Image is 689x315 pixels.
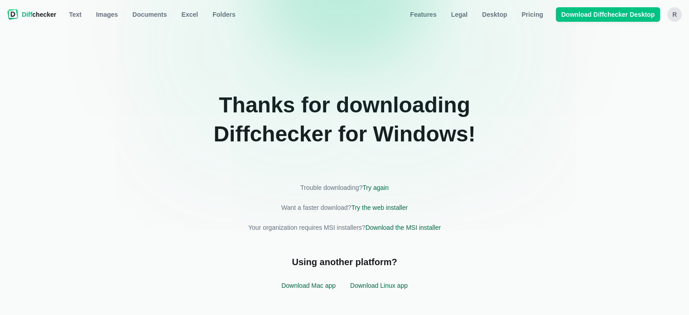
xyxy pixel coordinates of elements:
a: Download mac app [281,282,336,289]
a: Images [91,7,123,22]
span: checker [22,10,56,19]
a: Features [405,7,442,22]
span: Want a faster download? [281,204,351,211]
span: Images [94,10,120,19]
span: windows [373,122,468,146]
span: Text [67,10,83,19]
a: Desktop [477,7,512,22]
h2: Thanks for downloading Diffchecker for ! [186,91,503,160]
a: Try the web installer [351,204,408,211]
a: Legal [446,7,473,22]
span: Pricing [520,10,544,19]
a: Download the MSI installer [366,224,441,231]
span: Desktop [480,10,509,19]
a: Pricing [516,7,548,22]
span: mac [311,282,323,289]
a: Diffchecker [7,7,56,22]
h2: Using another platform? [85,256,605,276]
img: Diffchecker logo [7,9,18,20]
button: R [667,7,682,22]
a: Text [63,7,87,22]
a: Download linux app [350,282,408,289]
span: linux [380,282,395,289]
span: Diff [22,11,32,18]
span: Download Diffchecker Desktop [559,10,656,19]
span: Folders [211,10,237,19]
span: Features [408,10,438,19]
span: Your organization requires MSI installers? [248,224,366,231]
a: Documents [127,7,172,22]
span: Trouble downloading? [300,184,362,191]
span: Excel [180,10,200,19]
a: Try again [362,184,389,191]
span: Legal [449,10,470,19]
a: Download Diffchecker Desktop [556,7,660,22]
span: Documents [130,10,169,19]
a: Excel [176,7,204,22]
button: Folders [207,7,241,22]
